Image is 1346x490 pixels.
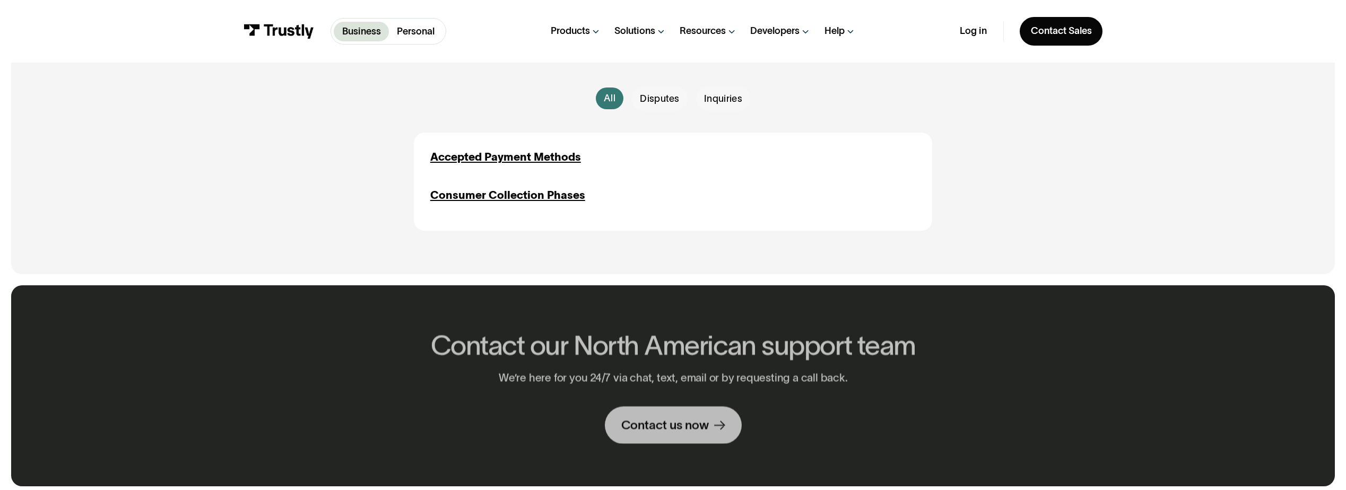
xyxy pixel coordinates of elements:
[1020,17,1102,46] a: Contact Sales
[414,86,932,111] form: Email Form
[1031,25,1092,37] div: Contact Sales
[640,92,680,106] span: Disputes
[551,25,590,37] div: Products
[430,149,581,165] a: Accepted Payment Methods
[604,92,615,106] div: All
[431,330,916,361] h2: Contact our North American support team
[704,92,742,106] span: Inquiries
[244,24,315,39] img: Trustly Logo
[397,24,435,39] p: Personal
[499,372,848,385] p: We’re here for you 24/7 via chat, text, email or by requesting a call back.
[960,25,987,37] a: Log in
[824,25,845,37] div: Help
[389,22,443,41] a: Personal
[614,25,655,37] div: Solutions
[605,407,742,444] a: Contact us now
[621,417,709,433] div: Contact us now
[680,25,726,37] div: Resources
[342,24,381,39] p: Business
[596,87,624,109] a: All
[750,25,800,37] div: Developers
[334,22,389,41] a: Business
[430,187,585,204] a: Consumer Collection Phases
